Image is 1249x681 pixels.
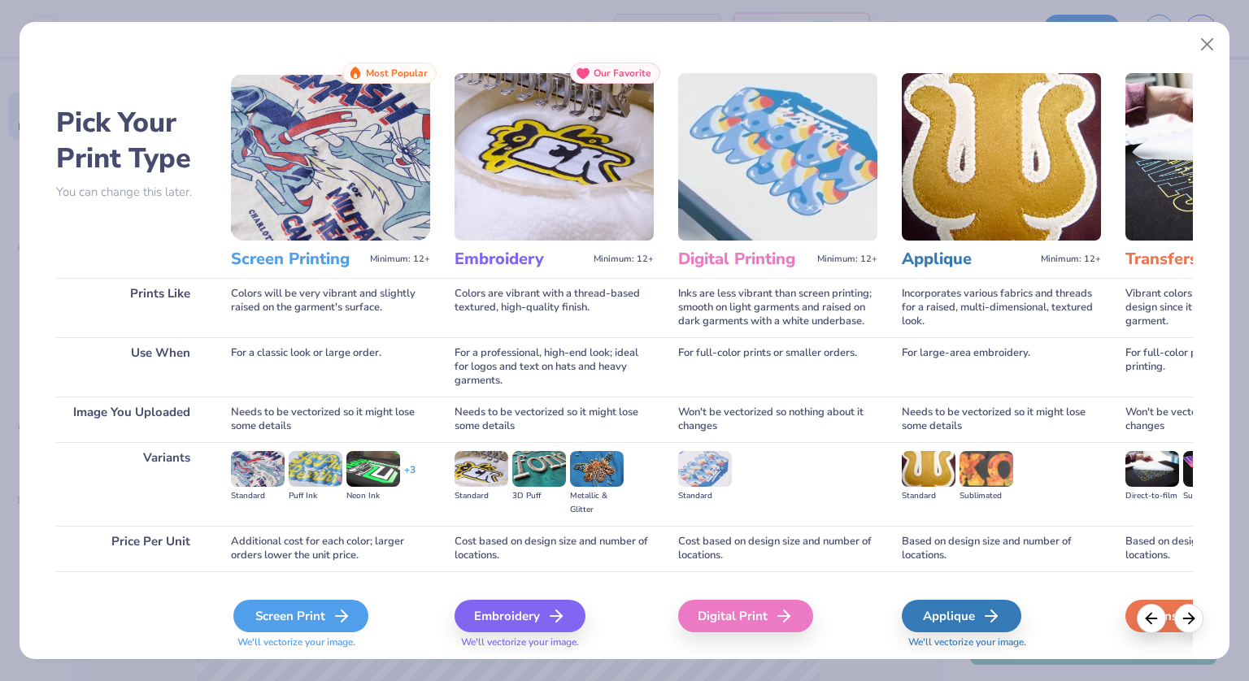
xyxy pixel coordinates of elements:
[56,105,207,176] h2: Pick Your Print Type
[1125,600,1245,632] div: Transfers
[512,489,566,503] div: 3D Puff
[960,451,1013,487] img: Sublimated
[678,278,877,337] div: Inks are less vibrant than screen printing; smooth on light garments and raised on dark garments ...
[56,278,207,337] div: Prints Like
[570,489,624,517] div: Metallic & Glitter
[902,397,1101,442] div: Needs to be vectorized so it might lose some details
[455,337,654,397] div: For a professional, high-end look; ideal for logos and text on hats and heavy garments.
[455,635,654,649] span: We'll vectorize your image.
[902,451,955,487] img: Standard
[902,489,955,503] div: Standard
[56,397,207,442] div: Image You Uploaded
[455,249,587,270] h3: Embroidery
[56,442,207,526] div: Variants
[902,526,1101,571] div: Based on design size and number of locations.
[366,67,428,79] span: Most Popular
[455,600,585,632] div: Embroidery
[455,489,508,503] div: Standard
[678,73,877,241] img: Digital Printing
[370,254,430,265] span: Minimum: 12+
[231,337,430,397] div: For a classic look or large order.
[570,451,624,487] img: Metallic & Glitter
[233,600,368,632] div: Screen Print
[960,489,1013,503] div: Sublimated
[56,185,207,199] p: You can change this later.
[594,254,654,265] span: Minimum: 12+
[455,397,654,442] div: Needs to be vectorized so it might lose some details
[1041,254,1101,265] span: Minimum: 12+
[404,463,416,491] div: + 3
[455,73,654,241] img: Embroidery
[231,73,430,241] img: Screen Printing
[1192,29,1223,60] button: Close
[594,67,651,79] span: Our Favorite
[902,635,1101,649] span: We'll vectorize your image.
[289,451,342,487] img: Puff Ink
[231,278,430,337] div: Colors will be very vibrant and slightly raised on the garment's surface.
[678,249,811,270] h3: Digital Printing
[455,526,654,571] div: Cost based on design size and number of locations.
[346,489,400,503] div: Neon Ink
[231,635,430,649] span: We'll vectorize your image.
[678,397,877,442] div: Won't be vectorized so nothing about it changes
[678,526,877,571] div: Cost based on design size and number of locations.
[1125,489,1179,503] div: Direct-to-film
[902,73,1101,241] img: Applique
[678,600,813,632] div: Digital Print
[902,337,1101,397] div: For large-area embroidery.
[678,451,732,487] img: Standard
[346,451,400,487] img: Neon Ink
[902,249,1034,270] h3: Applique
[1183,489,1237,503] div: Supacolor
[289,489,342,503] div: Puff Ink
[56,337,207,397] div: Use When
[455,278,654,337] div: Colors are vibrant with a thread-based textured, high-quality finish.
[231,526,430,571] div: Additional cost for each color; larger orders lower the unit price.
[902,600,1021,632] div: Applique
[817,254,877,265] span: Minimum: 12+
[231,451,285,487] img: Standard
[455,451,508,487] img: Standard
[678,489,732,503] div: Standard
[231,397,430,442] div: Needs to be vectorized so it might lose some details
[902,278,1101,337] div: Incorporates various fabrics and threads for a raised, multi-dimensional, textured look.
[678,337,877,397] div: For full-color prints or smaller orders.
[56,526,207,571] div: Price Per Unit
[1183,451,1237,487] img: Supacolor
[231,249,363,270] h3: Screen Printing
[512,451,566,487] img: 3D Puff
[1125,451,1179,487] img: Direct-to-film
[231,489,285,503] div: Standard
